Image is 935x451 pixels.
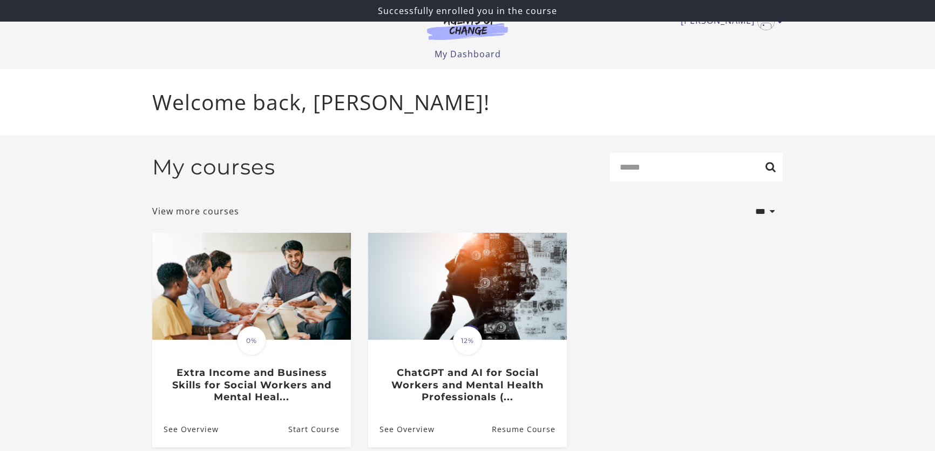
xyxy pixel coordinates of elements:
[435,48,501,60] a: My Dashboard
[368,412,435,447] a: ChatGPT and AI for Social Workers and Mental Health Professionals (...: See Overview
[237,326,266,355] span: 0%
[152,154,275,180] h2: My courses
[164,367,339,403] h3: Extra Income and Business Skills for Social Workers and Mental Heal...
[453,326,482,355] span: 12%
[380,367,555,403] h3: ChatGPT and AI for Social Workers and Mental Health Professionals (...
[152,205,239,218] a: View more courses
[492,412,567,447] a: ChatGPT and AI for Social Workers and Mental Health Professionals (...: Resume Course
[416,15,519,40] img: Agents of Change Logo
[681,13,777,30] a: Toggle menu
[4,4,931,17] p: Successfully enrolled you in the course
[152,412,219,447] a: Extra Income and Business Skills for Social Workers and Mental Heal...: See Overview
[152,86,783,118] p: Welcome back, [PERSON_NAME]!
[288,412,351,447] a: Extra Income and Business Skills for Social Workers and Mental Heal...: Resume Course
